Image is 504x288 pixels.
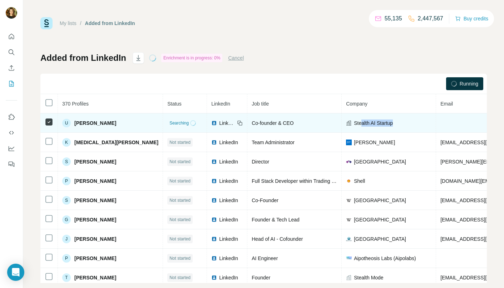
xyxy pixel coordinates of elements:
[219,177,238,185] span: LinkedIn
[346,257,352,259] img: company-logo
[62,196,71,205] div: S
[418,14,443,23] p: 2,447,567
[85,20,135,27] div: Added from LinkedIn
[161,54,222,62] div: Enrichment is in progress: 0%
[169,158,191,165] span: Not started
[252,255,278,261] span: AI Engineer
[62,273,71,282] div: T
[211,140,217,145] img: LinkedIn logo
[346,140,352,145] img: company-logo
[74,197,116,204] span: [PERSON_NAME]
[354,216,406,223] span: [GEOGRAPHIC_DATA]
[219,255,238,262] span: LinkedIn
[211,159,217,165] img: LinkedIn logo
[346,197,352,203] img: company-logo
[74,158,116,165] span: [PERSON_NAME]
[169,274,191,281] span: Not started
[40,52,126,64] h1: Added from LinkedIn
[460,80,478,87] span: Running
[74,216,116,223] span: [PERSON_NAME]
[354,197,406,204] span: [GEOGRAPHIC_DATA]
[346,236,352,242] img: company-logo
[169,178,191,184] span: Not started
[385,14,402,23] p: 55,135
[252,275,270,280] span: Founder
[167,101,182,107] span: Status
[62,101,89,107] span: 370 Profiles
[354,139,395,146] span: [PERSON_NAME]
[6,30,17,43] button: Quick start
[6,126,17,139] button: Use Surfe API
[169,197,191,204] span: Not started
[62,119,71,127] div: U
[62,138,71,147] div: K
[169,216,191,223] span: Not started
[211,236,217,242] img: LinkedIn logo
[6,77,17,90] button: My lists
[6,111,17,123] button: Use Surfe on LinkedIn
[455,14,488,24] button: Buy credits
[252,236,303,242] span: Head of AI - Cofounder
[354,119,393,127] span: Stealth AI Startup
[62,157,71,166] div: S
[219,119,235,127] span: LinkedIn
[354,177,365,185] span: Shell
[6,46,17,59] button: Search
[62,215,71,224] div: G
[62,235,71,243] div: J
[252,140,295,145] span: Team Administrator
[211,197,217,203] img: LinkedIn logo
[219,139,238,146] span: LinkedIn
[346,217,352,223] img: company-logo
[74,177,116,185] span: [PERSON_NAME]
[6,7,17,19] img: Avatar
[252,101,269,107] span: Job title
[60,20,76,26] a: My lists
[211,217,217,223] img: LinkedIn logo
[74,119,116,127] span: [PERSON_NAME]
[219,197,238,204] span: LinkedIn
[169,236,191,242] span: Not started
[211,275,217,280] img: LinkedIn logo
[169,139,191,146] span: Not started
[211,101,230,107] span: LinkedIn
[219,274,238,281] span: LinkedIn
[346,101,367,107] span: Company
[354,274,384,281] span: Stealth Mode
[62,254,71,263] div: P
[252,159,269,165] span: Director
[219,158,238,165] span: LinkedIn
[211,178,217,184] img: LinkedIn logo
[354,158,406,165] span: [GEOGRAPHIC_DATA]
[346,159,352,165] img: company-logo
[80,20,81,27] li: /
[6,62,17,74] button: Enrich CSV
[74,139,158,146] span: [MEDICAL_DATA][PERSON_NAME]
[252,197,278,203] span: Co-Founder
[211,255,217,261] img: LinkedIn logo
[74,235,116,243] span: [PERSON_NAME]
[354,255,416,262] span: Aipotheosis Labs (Aipolabs)
[219,235,238,243] span: LinkedIn
[6,158,17,171] button: Feedback
[219,216,238,223] span: LinkedIn
[40,17,53,29] img: Surfe Logo
[252,120,294,126] span: Co-founder & CEO
[211,120,217,126] img: LinkedIn logo
[252,217,300,223] span: Founder & Tech Lead
[6,142,17,155] button: Dashboard
[62,177,71,185] div: P
[228,54,244,62] button: Cancel
[440,101,453,107] span: Email
[252,178,387,184] span: Full Stack Developer within Trading & Supply (Batteries/Flex)
[346,178,352,184] img: company-logo
[74,255,116,262] span: [PERSON_NAME]
[169,255,191,262] span: Not started
[169,120,189,126] span: Searching
[74,274,116,281] span: [PERSON_NAME]
[7,264,24,281] div: Open Intercom Messenger
[354,235,406,243] span: [GEOGRAPHIC_DATA]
